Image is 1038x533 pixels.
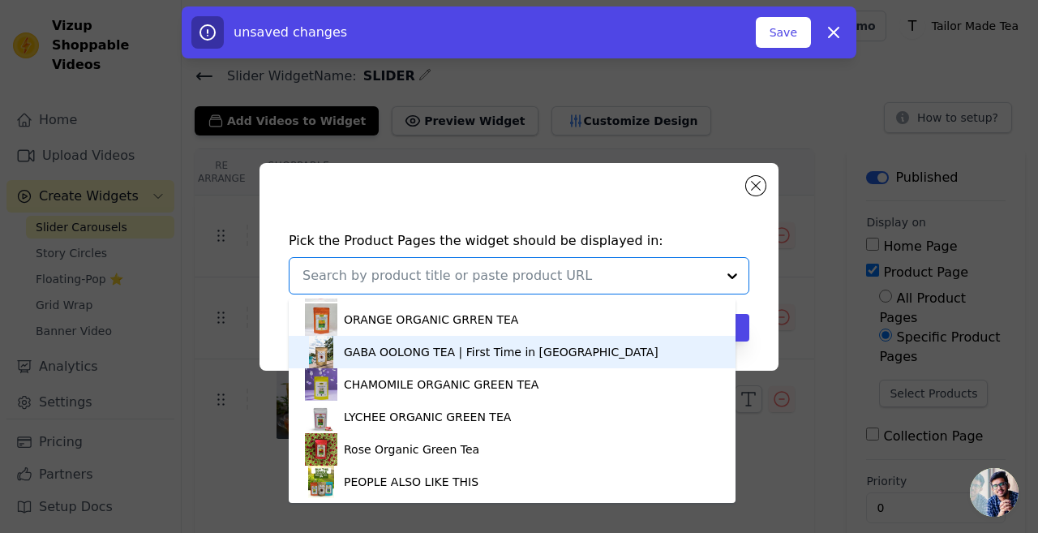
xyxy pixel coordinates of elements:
[344,409,511,425] div: LYCHEE ORGANIC GREEN TEA
[305,303,337,336] img: product thumbnail
[756,17,811,48] button: Save
[344,474,478,490] div: PEOPLE ALSO LIKE THIS
[970,468,1019,517] div: Open chat
[746,176,766,196] button: Close modal
[234,24,347,40] span: unsaved changes
[305,466,337,498] img: product thumbnail
[289,231,749,251] h4: Pick the Product Pages the widget should be displayed in:
[302,266,716,286] input: Search by product title or paste product URL
[344,312,518,328] div: ORANGE ORGANIC GRREN TEA
[344,441,479,458] div: Rose Organic Green Tea
[305,336,337,368] img: product thumbnail
[344,376,538,393] div: CHAMOMILE ORGANIC GREEN TEA
[305,433,337,466] img: product thumbnail
[305,368,337,401] img: product thumbnail
[305,401,337,433] img: product thumbnail
[344,344,658,360] div: GABA OOLONG TEA | First Time in [GEOGRAPHIC_DATA]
